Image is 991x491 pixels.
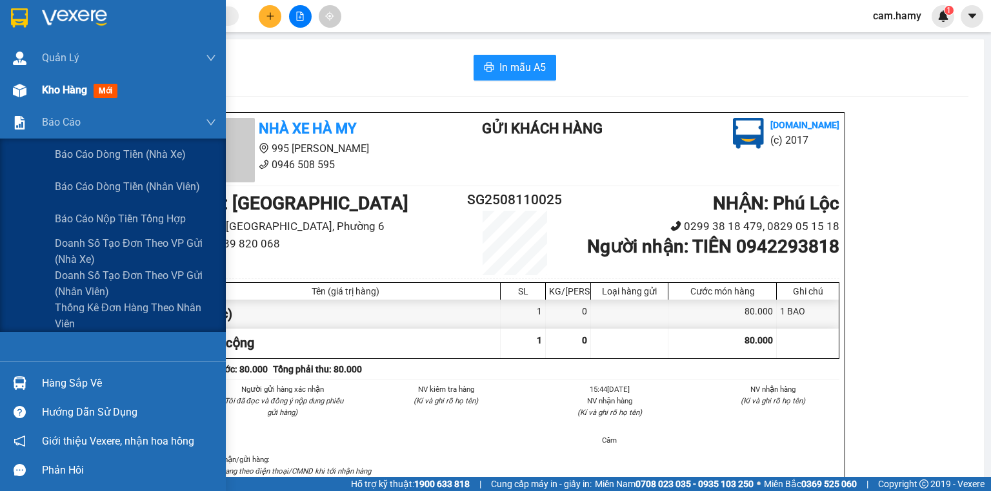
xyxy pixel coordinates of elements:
[259,159,269,169] span: phone
[587,236,839,257] b: Người nhận : TIÊN 0942293818
[919,479,928,488] span: copyright
[484,62,494,74] span: printer
[216,383,349,395] li: Người gửi hàng xác nhận
[55,146,186,162] span: Báo cáo dòng tiền (nhà xe)
[549,286,587,296] div: KG/[PERSON_NAME]
[351,477,470,491] span: Hỗ trợ kỹ thuật:
[42,374,216,393] div: Hàng sắp về
[501,300,546,329] div: 1
[777,300,839,329] div: 1 BAO
[42,403,216,422] div: Hướng dẫn sử dụng
[946,6,951,15] span: 1
[945,6,954,15] sup: 1
[757,481,761,486] span: ⚪️
[55,300,216,332] span: Thống kê đơn hàng theo nhân viên
[14,406,26,418] span: question-circle
[74,8,172,24] b: Nhà Xe Hà My
[569,218,839,235] li: 0299 38 18 479, 0829 05 15 18
[74,31,85,41] span: environment
[543,383,676,395] li: 15:44[DATE]
[42,114,81,130] span: Báo cáo
[668,300,777,329] div: 80.000
[190,467,371,476] i: Vui lòng mang theo điện thoại/CMND khi tới nhận hàng
[780,286,836,296] div: Ghi chú
[289,5,312,28] button: file-add
[482,120,603,137] b: Gửi khách hàng
[259,120,356,137] b: Nhà Xe Hà My
[595,477,754,491] span: Miền Nam
[190,235,461,253] li: 02839 820 068
[190,218,461,235] li: 974 [GEOGRAPHIC_DATA], Phường 6
[504,286,542,296] div: SL
[55,211,186,227] span: Báo cáo nộp tiền Tổng hợp
[672,286,773,296] div: Cước món hàng
[190,140,430,157] li: 995 [PERSON_NAME]
[543,434,676,446] li: Cẩm
[594,286,665,296] div: Loại hàng gửi
[636,479,754,489] strong: 0708 023 035 - 0935 103 250
[961,5,983,28] button: caret-down
[733,118,764,149] img: logo.jpg
[543,395,676,407] li: NV nhận hàng
[273,364,362,374] b: Tổng phải thu: 80.000
[537,335,542,345] span: 1
[6,81,224,102] b: GỬI : [GEOGRAPHIC_DATA]
[14,464,26,476] span: message
[319,5,341,28] button: aim
[937,10,949,22] img: icon-new-feature
[206,117,216,128] span: down
[764,477,857,491] span: Miền Bắc
[6,28,246,44] li: 995 [PERSON_NAME]
[14,435,26,447] span: notification
[414,396,478,405] i: (Kí và ghi rõ họ tên)
[670,220,681,231] span: phone
[801,479,857,489] strong: 0369 525 060
[74,47,85,57] span: phone
[266,12,275,21] span: plus
[461,189,569,211] h2: SG2508110025
[491,477,592,491] span: Cung cấp máy in - giấy in:
[55,267,216,300] span: Doanh số tạo đơn theo VP gửi (nhân viên)
[866,477,868,491] span: |
[546,300,591,329] div: 0
[42,461,216,480] div: Phản hồi
[380,383,513,395] li: NV kiểm tra hàng
[194,286,497,296] div: Tên (giá trị hàng)
[863,8,932,24] span: cam.hamy
[11,8,28,28] img: logo-vxr
[190,193,408,214] b: GỬI : [GEOGRAPHIC_DATA]
[325,12,334,21] span: aim
[770,132,839,148] li: (c) 2017
[582,335,587,345] span: 0
[6,44,246,61] li: 0946 508 595
[55,235,216,267] span: Doanh số tạo đơn theo VP gửi (nhà xe)
[190,364,268,374] b: Chưa cước : 80.000
[13,84,26,97] img: warehouse-icon
[55,178,200,195] span: Báo cáo dòng tiền (nhân viên)
[745,335,773,345] span: 80.000
[259,5,281,28] button: plus
[713,193,839,214] b: NHẬN : Phú Lộc
[770,120,839,130] b: [DOMAIN_NAME]
[295,12,305,21] span: file-add
[94,84,117,98] span: mới
[42,50,79,66] span: Quản Lý
[414,479,470,489] strong: 1900 633 818
[259,143,269,153] span: environment
[222,396,343,417] i: (Tôi đã đọc và đồng ý nộp dung phiếu gửi hàng)
[577,408,642,417] i: (Kí và ghi rõ họ tên)
[206,53,216,63] span: down
[13,116,26,130] img: solution-icon
[42,84,87,96] span: Kho hàng
[966,10,978,22] span: caret-down
[499,59,546,75] span: In mẫu A5
[190,157,430,173] li: 0946 508 595
[13,376,26,390] img: warehouse-icon
[42,433,194,449] span: Giới thiệu Vexere, nhận hoa hồng
[741,396,805,405] i: (Kí và ghi rõ họ tên)
[191,300,501,329] div: (Khác)
[13,52,26,65] img: warehouse-icon
[474,55,556,81] button: printerIn mẫu A5
[707,383,840,395] li: NV nhận hàng
[479,477,481,491] span: |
